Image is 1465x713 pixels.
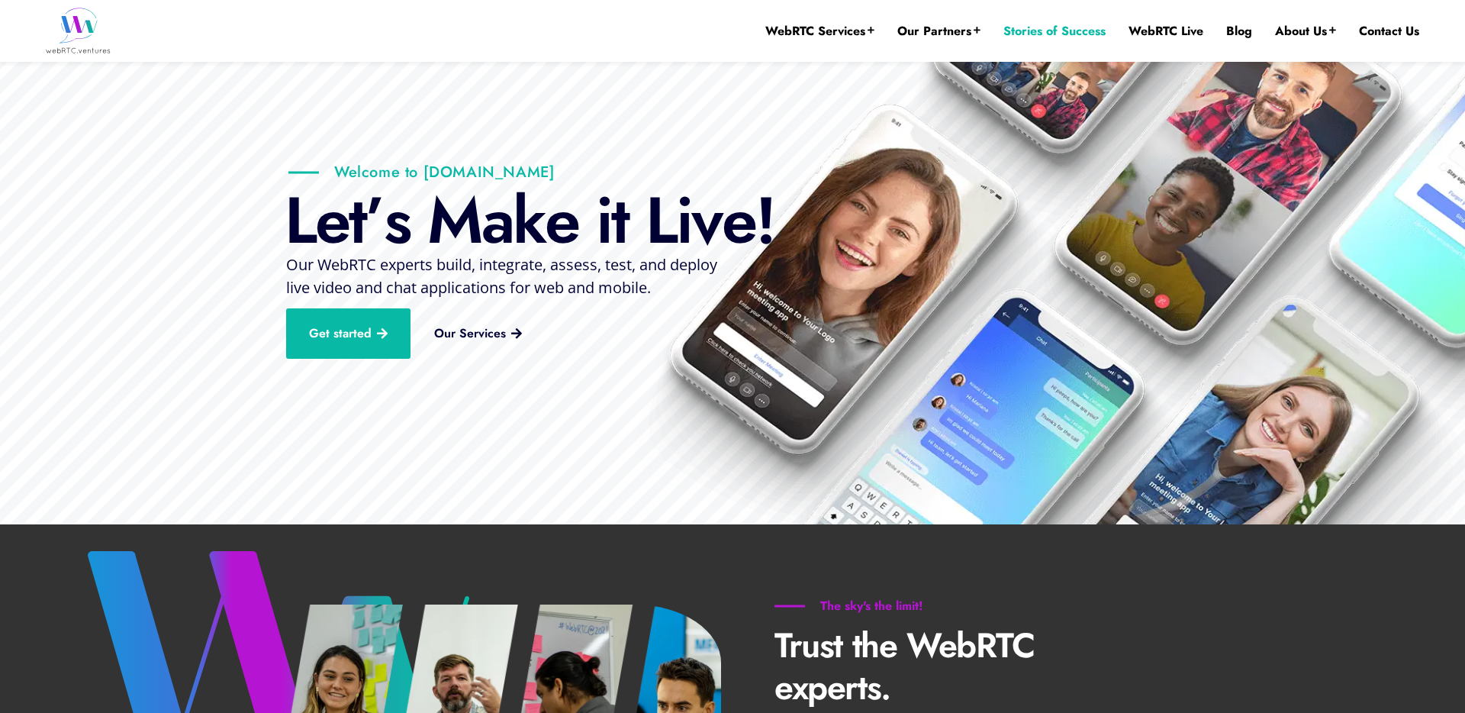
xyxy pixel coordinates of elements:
img: WebRTC.ventures [46,8,111,53]
a: Blog [1226,23,1252,40]
div: i [596,186,611,255]
div: e [722,186,755,255]
span: Our WebRTC experts build, integrate, assess, test, and deploy live video and chat applications fo... [286,254,717,298]
div: ! [755,186,774,255]
a: Get started [286,308,411,359]
a: About Us [1275,23,1336,40]
div: t [349,186,365,255]
div: L [646,186,676,255]
div: a [481,186,513,255]
div: M [427,186,481,255]
a: WebRTC Services [765,23,874,40]
a: Our Partners [897,23,980,40]
div: k [513,186,545,255]
div: e [315,186,349,255]
a: WebRTC Live [1129,23,1203,40]
p: Welcome to [DOMAIN_NAME] [288,163,555,182]
h6: The sky's the limit! [774,598,969,614]
div: L [285,186,315,255]
div: ’ [365,186,384,255]
div: v [691,186,722,255]
div: e [545,186,578,255]
div: i [676,186,691,255]
a: Contact Us [1359,23,1419,40]
div: t [611,186,628,255]
p: Trust the WebRTC experts. [774,624,1156,708]
div: s [384,186,410,255]
a: Stories of Success [1003,23,1106,40]
a: Our Services [411,315,545,352]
